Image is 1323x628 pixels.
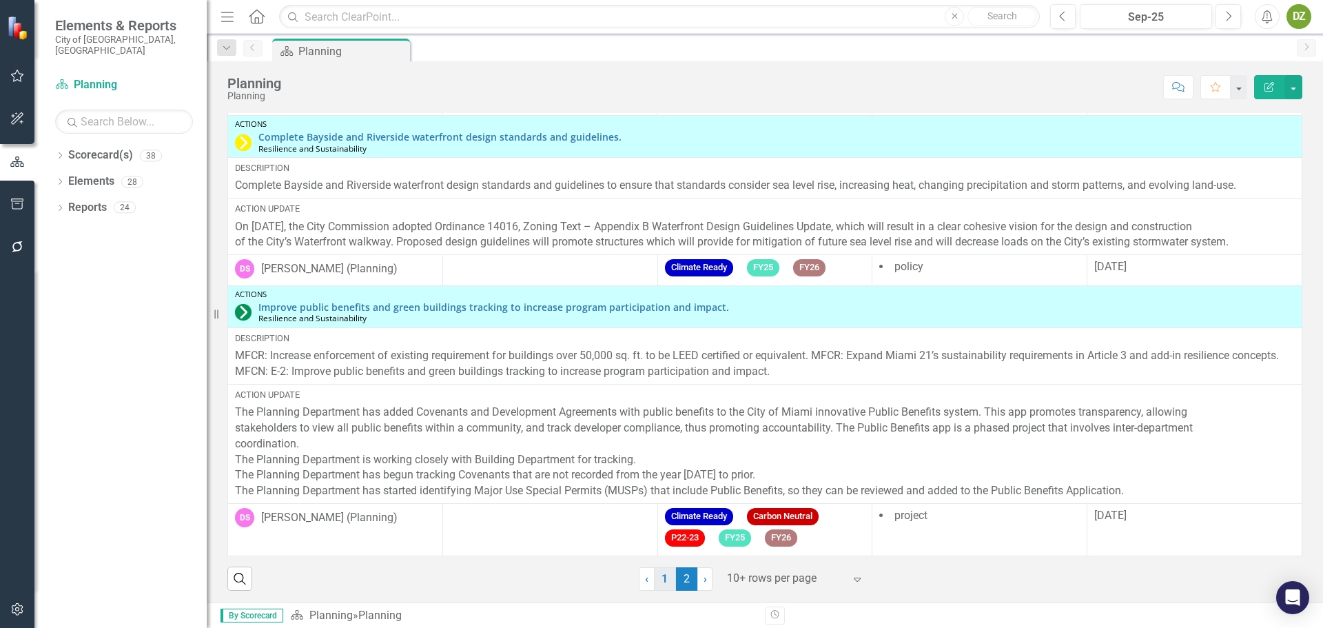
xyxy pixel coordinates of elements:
[235,219,1295,251] p: On [DATE], the City Commission adopted Ordinance 14016, Zoning Text – Appendix B Waterfront Desig...
[68,174,114,190] a: Elements
[261,261,398,277] div: [PERSON_NAME] (Planning)
[987,10,1017,21] span: Search
[7,16,31,40] img: ClearPoint Strategy
[55,17,193,34] span: Elements & Reports
[1085,9,1207,26] div: Sep-25
[1087,504,1302,556] td: Double-Click to Edit
[227,91,281,101] div: Planning
[235,290,1295,298] div: Actions
[747,508,819,525] span: Carbon Neutral
[1080,4,1212,29] button: Sep-25
[894,260,923,273] span: policy
[235,304,252,321] img: In-Progress
[765,529,797,547] span: FY26
[228,158,1302,199] td: Double-Click to Edit
[657,504,872,556] td: Double-Click to Edit
[290,608,755,624] div: »
[358,609,402,622] div: Planning
[309,609,353,622] a: Planning
[967,7,1036,26] button: Search
[235,405,1295,499] p: The Planning Department has added Covenants and Development Agreements with public benefits to th...
[872,504,1087,556] td: Double-Click to Edit
[235,389,1295,401] div: Action Update
[747,259,779,276] span: FY25
[872,255,1087,285] td: Double-Click to Edit
[1094,260,1127,273] span: [DATE]
[235,203,1295,215] div: Action Update
[235,508,254,527] div: DS
[227,76,281,91] div: Planning
[228,285,1302,327] td: Double-Click to Edit Right Click for Context Menu
[228,255,443,285] td: Double-Click to Edit
[235,120,1295,128] div: Actions
[228,116,1302,158] td: Double-Click to Edit Right Click for Context Menu
[55,77,193,93] a: Planning
[261,510,398,526] div: [PERSON_NAME] (Planning)
[1087,255,1302,285] td: Double-Click to Edit
[258,143,367,154] span: Resilience and Sustainability
[235,349,1279,378] span: MFCR: Increase enforcement of existing requirement for buildings over 50,000 sq. ft. to be LEED c...
[68,200,107,216] a: Reports
[1094,509,1127,522] span: [DATE]
[665,508,733,525] span: Climate Ready
[793,259,825,276] span: FY26
[121,176,143,188] div: 28
[654,567,676,591] a: 1
[55,110,193,134] input: Search Below...
[220,609,283,622] span: By Scorecard
[114,202,136,214] div: 24
[279,5,1040,29] input: Search ClearPoint...
[228,504,443,556] td: Double-Click to Edit
[235,162,1295,174] div: Description
[258,132,1295,142] a: Complete Bayside and Riverside waterfront design standards and guidelines.
[235,134,252,151] img: Completed
[1286,4,1311,29] button: DZ
[235,332,1295,345] div: Description
[68,148,133,163] a: Scorecard(s)
[228,327,1302,384] td: Double-Click to Edit
[258,312,367,323] span: Resilience and Sustainability
[140,150,162,161] div: 38
[55,34,193,57] small: City of [GEOGRAPHIC_DATA], [GEOGRAPHIC_DATA]
[645,572,648,585] span: ‹
[228,384,1302,503] td: Double-Click to Edit
[657,255,872,285] td: Double-Click to Edit
[676,567,698,591] span: 2
[235,259,254,278] div: DS
[665,259,733,276] span: Climate Ready
[665,529,705,547] span: P22-23
[719,529,751,547] span: FY25
[258,302,1295,312] a: Improve public benefits and green buildings tracking to increase program participation and impact.
[894,509,927,522] span: project
[704,572,707,585] span: ›
[235,179,1236,192] span: Complete Bayside and Riverside waterfront design standards and guidelines to ensure that standard...
[442,255,657,285] td: Double-Click to Edit
[442,504,657,556] td: Double-Click to Edit
[1276,581,1309,614] div: Open Intercom Messenger
[298,43,407,60] div: Planning
[228,199,1302,255] td: Double-Click to Edit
